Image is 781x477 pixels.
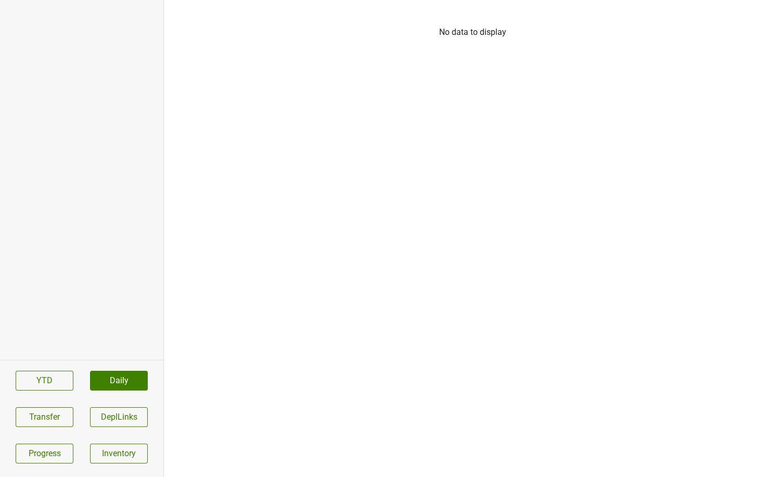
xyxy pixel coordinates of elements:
[164,26,781,39] div: No data to display
[90,407,148,427] button: DeplLinks
[90,444,148,463] a: Inventory
[16,407,73,427] button: Transfer
[90,371,148,391] a: Daily
[16,444,73,463] a: Progress
[16,371,73,391] a: YTD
